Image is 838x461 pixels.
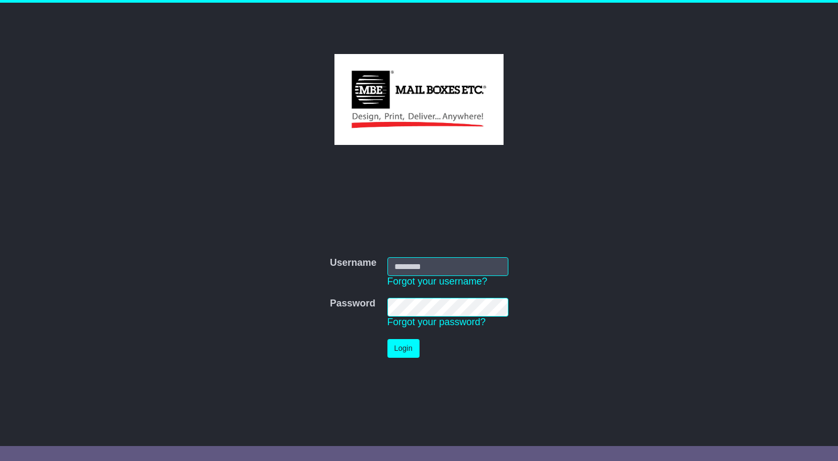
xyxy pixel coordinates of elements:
[387,339,420,358] button: Login
[330,298,375,310] label: Password
[387,317,486,327] a: Forgot your password?
[330,257,376,269] label: Username
[387,276,487,287] a: Forgot your username?
[334,54,503,145] img: MBE Malvern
